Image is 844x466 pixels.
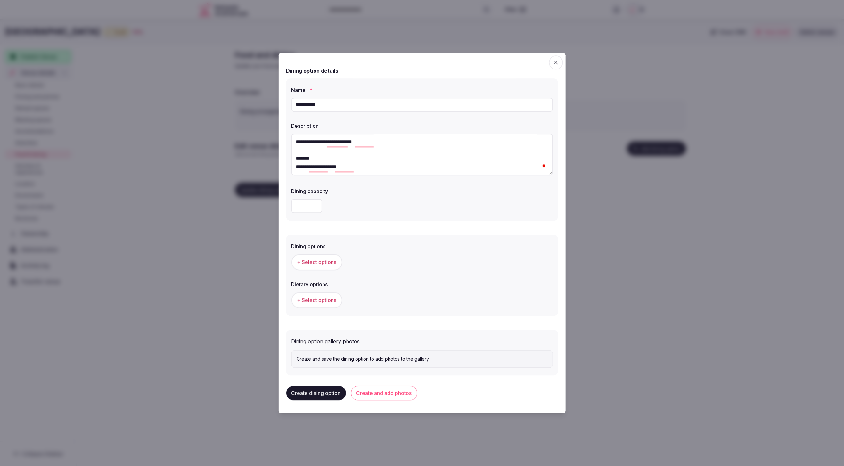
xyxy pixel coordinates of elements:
[291,244,553,249] label: Dining options
[286,386,346,400] button: Create dining option
[291,254,342,270] button: + Select options
[297,259,337,266] span: + Select options
[291,134,553,176] textarea: To enrich screen reader interactions, please activate Accessibility in Grammarly extension settings
[297,356,547,363] p: Create and save the dining option to add photos to the gallery.
[286,67,339,75] h2: Dining option details
[291,335,553,346] div: Dining option gallery photos
[291,123,553,128] label: Description
[351,386,417,400] button: Create and add photos
[297,297,337,304] span: + Select options
[291,292,342,308] button: + Select options
[291,189,553,194] label: Dining capacity
[291,282,553,287] label: Dietary options
[291,87,553,93] label: Name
